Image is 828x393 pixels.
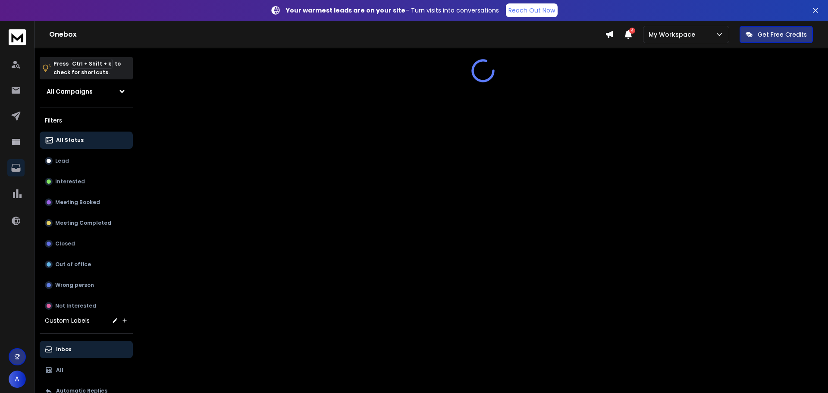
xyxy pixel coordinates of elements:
h3: Filters [40,114,133,126]
p: All Status [56,137,84,144]
p: Out of office [55,261,91,268]
h1: Onebox [49,29,605,40]
span: Ctrl + Shift + k [71,59,113,69]
img: logo [9,29,26,45]
button: All Campaigns [40,83,133,100]
button: Out of office [40,256,133,273]
a: Reach Out Now [506,3,558,17]
p: Reach Out Now [508,6,555,15]
p: Meeting Completed [55,220,111,226]
h1: All Campaigns [47,87,93,96]
button: Not Interested [40,297,133,314]
button: A [9,371,26,388]
p: Press to check for shortcuts. [53,60,121,77]
p: Get Free Credits [758,30,807,39]
p: Inbox [56,346,71,353]
button: Closed [40,235,133,252]
p: Interested [55,178,85,185]
button: Wrong person [40,277,133,294]
button: Inbox [40,341,133,358]
p: Closed [55,240,75,247]
h3: Custom Labels [45,316,90,325]
button: Get Free Credits [740,26,813,43]
button: Meeting Booked [40,194,133,211]
button: All Status [40,132,133,149]
strong: Your warmest leads are on your site [286,6,405,15]
p: – Turn visits into conversations [286,6,499,15]
p: Not Interested [55,302,96,309]
span: 4 [629,28,635,34]
p: My Workspace [649,30,699,39]
button: Meeting Completed [40,214,133,232]
p: Wrong person [55,282,94,289]
button: All [40,362,133,379]
p: All [56,367,63,374]
p: Lead [55,157,69,164]
button: Interested [40,173,133,190]
p: Meeting Booked [55,199,100,206]
button: Lead [40,152,133,170]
